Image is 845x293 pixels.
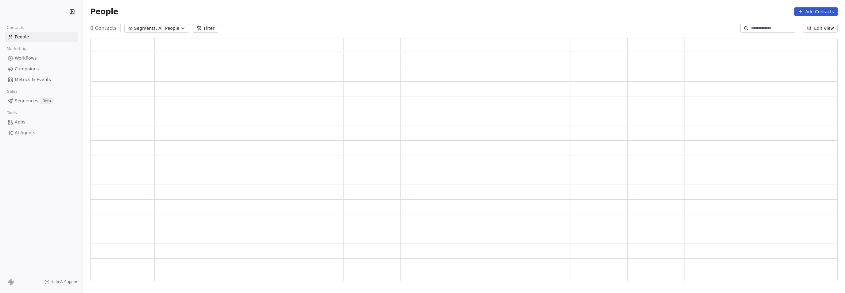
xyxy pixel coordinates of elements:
span: Beta [41,98,53,104]
span: Tools [4,108,19,117]
button: Add Contacts [794,7,838,16]
span: Metrics & Events [15,76,51,83]
button: Filter [193,24,218,33]
span: Sequences [15,98,38,104]
span: All People [158,25,179,32]
a: Metrics & Events [5,75,78,85]
a: Apps [5,117,78,127]
span: Apps [15,119,25,125]
span: Marketing [4,44,29,53]
span: AI Agents [15,130,35,136]
span: Contacts [4,23,27,32]
span: People [90,7,118,16]
span: Help & Support [51,279,79,284]
span: Workflows [15,55,37,61]
span: 0 Contacts [90,25,117,32]
a: People [5,32,78,42]
a: AI Agents [5,128,78,138]
span: People [15,34,29,40]
a: Help & Support [45,279,79,284]
span: Sales [4,87,20,96]
span: Campaigns [15,66,39,72]
span: Segments: [134,25,157,32]
a: Campaigns [5,64,78,74]
a: SequencesBeta [5,96,78,106]
a: Workflows [5,53,78,63]
div: grid [91,52,838,282]
button: Edit View [803,24,838,33]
